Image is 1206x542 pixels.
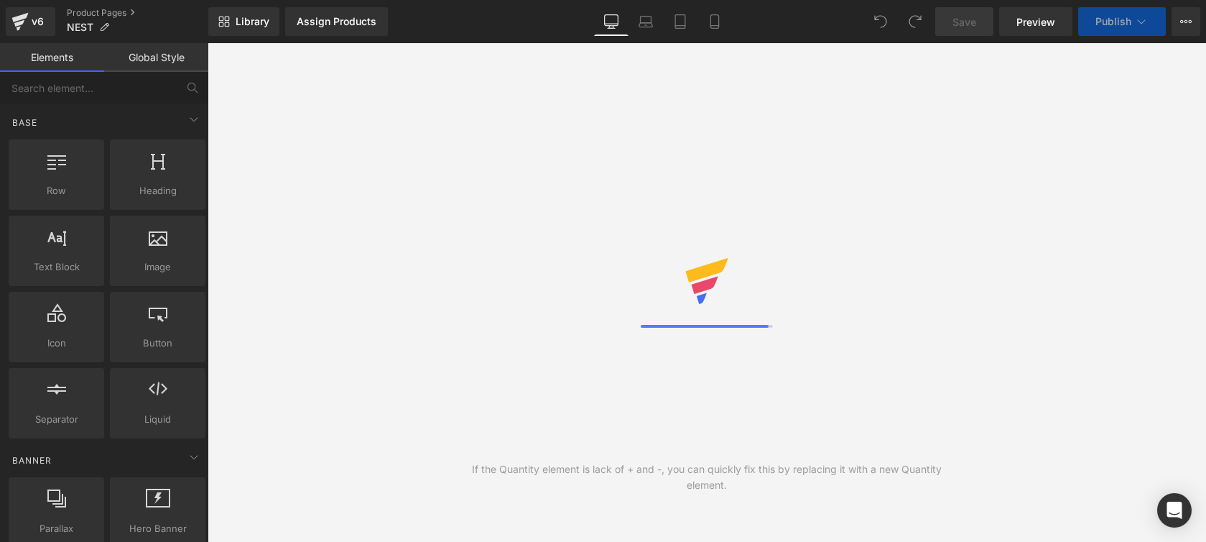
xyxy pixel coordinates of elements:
span: NEST [67,22,93,33]
div: Open Intercom Messenger [1157,493,1192,528]
a: Laptop [628,7,663,36]
span: Hero Banner [114,521,201,536]
span: Row [13,183,100,198]
span: Banner [11,454,53,467]
span: Liquid [114,412,201,427]
a: Desktop [594,7,628,36]
button: Undo [866,7,895,36]
span: Icon [13,336,100,351]
span: Separator [13,412,100,427]
span: Button [114,336,201,351]
div: v6 [29,12,47,31]
a: New Library [208,7,279,36]
span: Publish [1095,16,1131,27]
span: Parallax [13,521,100,536]
a: Product Pages [67,7,208,19]
span: Save [952,14,976,29]
button: Publish [1078,7,1166,36]
span: Heading [114,183,201,198]
span: Text Block [13,259,100,275]
span: Preview [1016,14,1055,29]
a: v6 [6,7,55,36]
span: Image [114,259,201,275]
span: Base [11,116,39,129]
a: Tablet [663,7,697,36]
div: Assign Products [297,16,376,27]
button: Redo [901,7,929,36]
a: Global Style [104,43,208,72]
a: Preview [999,7,1072,36]
button: More [1172,7,1200,36]
a: Mobile [697,7,732,36]
span: Library [236,15,269,28]
div: If the Quantity element is lack of + and -, you can quickly fix this by replacing it with a new Q... [458,461,957,493]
